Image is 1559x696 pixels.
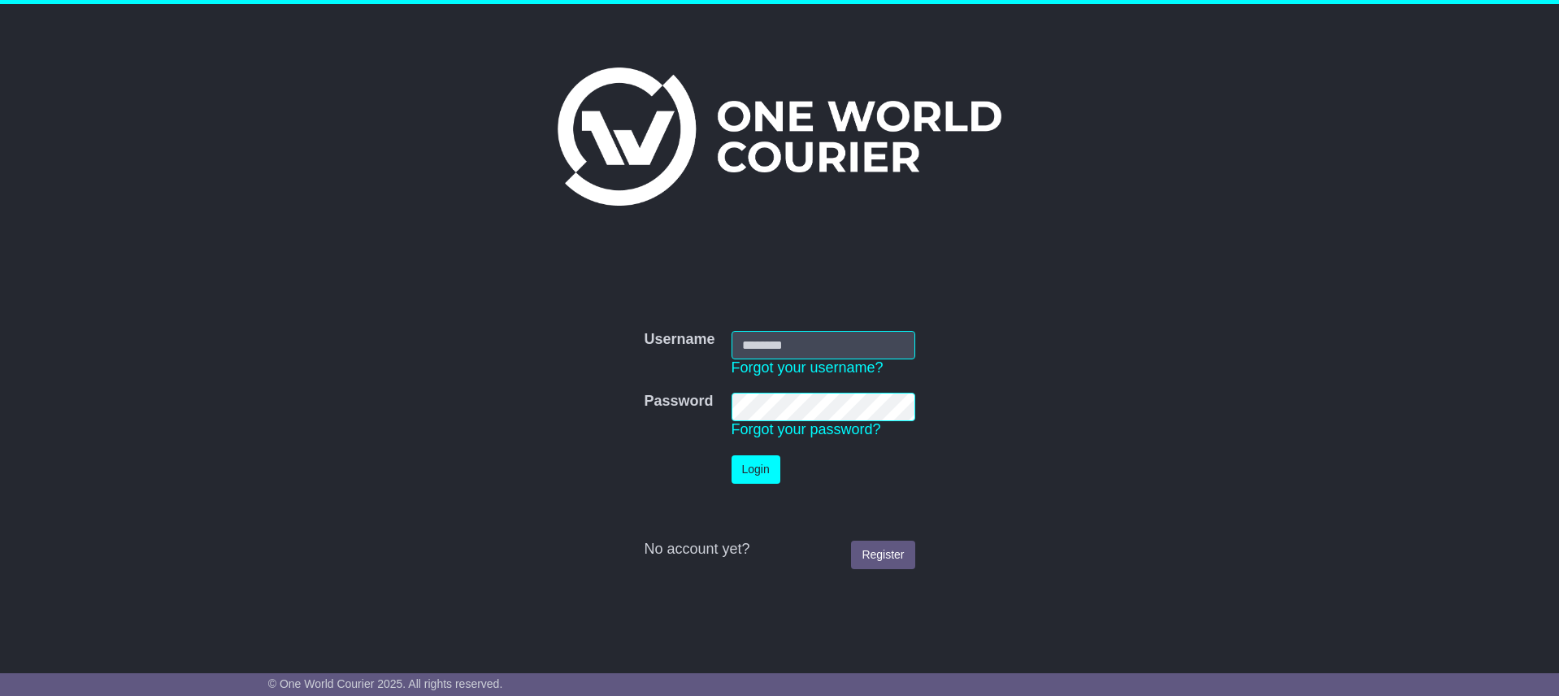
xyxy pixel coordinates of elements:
img: One World [558,67,1001,206]
a: Register [851,541,914,569]
span: © One World Courier 2025. All rights reserved. [268,677,503,690]
label: Username [644,331,714,349]
div: No account yet? [644,541,914,559]
label: Password [644,393,713,411]
a: Forgot your password? [732,421,881,437]
a: Forgot your username? [732,359,884,376]
button: Login [732,455,780,484]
